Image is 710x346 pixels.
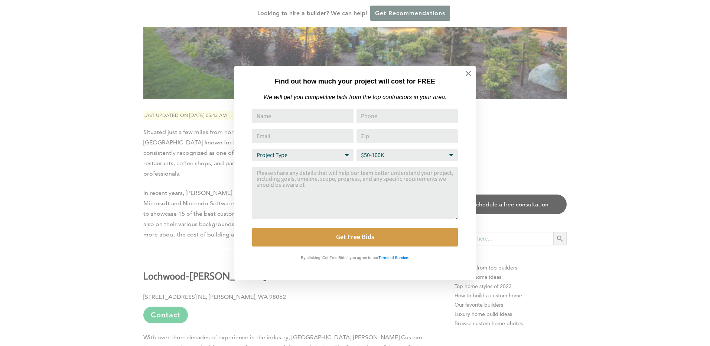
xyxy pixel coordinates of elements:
[356,109,458,123] input: Phone
[252,167,458,219] textarea: Comment or Message
[252,228,458,247] button: Get Free Bids
[356,149,458,161] select: Budget Range
[378,254,408,260] a: Terms of Service
[378,256,408,260] strong: Terms of Service
[252,109,354,123] input: Name
[252,129,354,143] input: Email Address
[301,256,378,260] strong: By clicking 'Get Free Bids,' you agree to our
[356,129,458,143] input: Zip
[252,149,354,161] select: Project Type
[567,293,701,337] iframe: Drift Widget Chat Controller
[275,78,435,85] strong: Find out how much your project will cost for FREE
[408,256,409,260] strong: .
[263,94,446,100] em: We will get you competitive bids from the top contractors in your area.
[455,61,481,86] button: Close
